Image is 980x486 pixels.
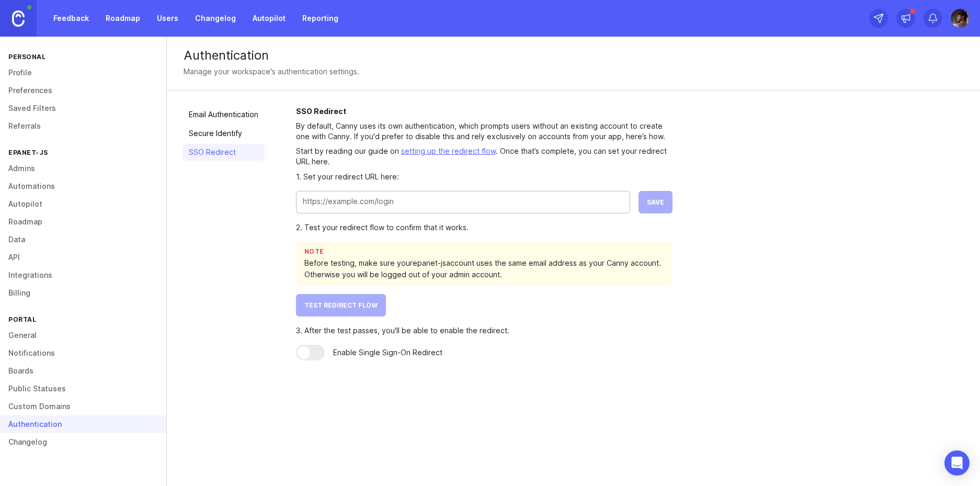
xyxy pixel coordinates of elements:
[296,171,673,183] div: 1. Set your redirect URL here:
[183,144,265,161] a: SSO Redirect
[184,66,359,77] div: Manage your workspace's authentication settings.
[303,196,623,207] input: https://example.com/login
[296,146,673,167] p: Start by reading our guide on . Once that’s complete, you can set your redirect URL here.
[296,106,673,117] h2: SSO Redirect
[151,9,185,28] a: Users
[401,146,496,155] a: setting up the redirect flow
[944,450,970,476] div: Open Intercom Messenger
[189,9,242,28] a: Changelog
[47,9,95,28] a: Feedback
[296,121,673,142] p: By default, Canny uses its own authentication, which prompts users without an existing account to...
[246,9,292,28] a: Autopilot
[184,49,963,62] div: Authentication
[333,349,442,356] div: Enable Single Sign-On Redirect
[183,125,265,142] a: Secure Identify
[304,247,664,256] div: Note
[304,257,664,280] div: Before testing, make sure your epanet-js account uses the same email address as your Canny accoun...
[183,106,265,123] a: Email Authentication
[296,9,345,28] a: Reporting
[12,10,25,27] img: Canny Home
[99,9,146,28] a: Roadmap
[296,222,673,233] div: 2. Test your redirect flow to confirm that it works.
[951,9,970,28] img: Sam Payá
[296,294,673,317] a: Test Redirect Flow
[296,325,673,336] div: 3. After the test passes, you'll be able to enable the redirect.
